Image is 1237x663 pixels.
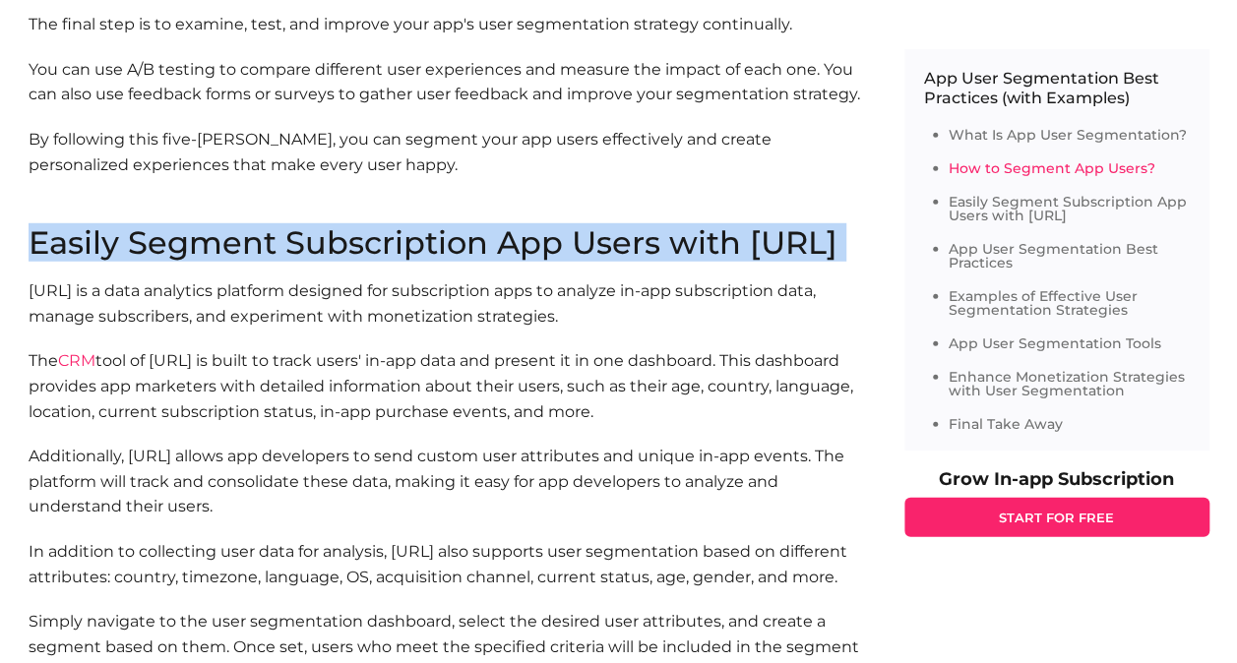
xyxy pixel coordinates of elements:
p: By following this five-[PERSON_NAME], you can segment your app users effectively and create perso... [29,127,865,227]
a: Examples of Effective User Segmentation Strategies [949,287,1138,319]
h2: Easily Segment Subscription App Users with [URL] [29,227,865,259]
a: CRM [58,351,95,370]
a: App User Segmentation Tools [949,334,1161,352]
p: The tool of [URL] is built to track users' in-app data and present it in one dashboard. This dash... [29,348,865,424]
p: The final step is to examine, test, and improve your app's user segmentation strategy continually. [29,12,865,37]
a: What Is App User Segmentation? [949,126,1187,144]
a: Enhance Monetization Strategies with User Segmentation [949,368,1185,399]
p: You can use A/B testing to compare different user experiences and measure the impact of each one.... [29,57,865,107]
a: How to Segment App Users? [949,159,1155,177]
p: Grow In-app Subscription [904,470,1209,488]
p: [URL] is a data analytics platform designed for subscription apps to analyze in-app subscription ... [29,278,865,329]
a: Easily Segment Subscription App Users with [URL] [949,193,1187,224]
a: START FOR FREE [904,498,1209,537]
a: App User Segmentation Best Practices [949,240,1158,271]
p: Additionally, [URL] allows app developers to send custom user attributes and unique in-app events... [29,444,865,519]
p: App User Segmentation Best Practices (with Examples) [924,69,1190,108]
p: In addition to collecting user data for analysis, [URL] also supports user segmentation based on ... [29,539,865,589]
a: Final Take Away [949,415,1063,433]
